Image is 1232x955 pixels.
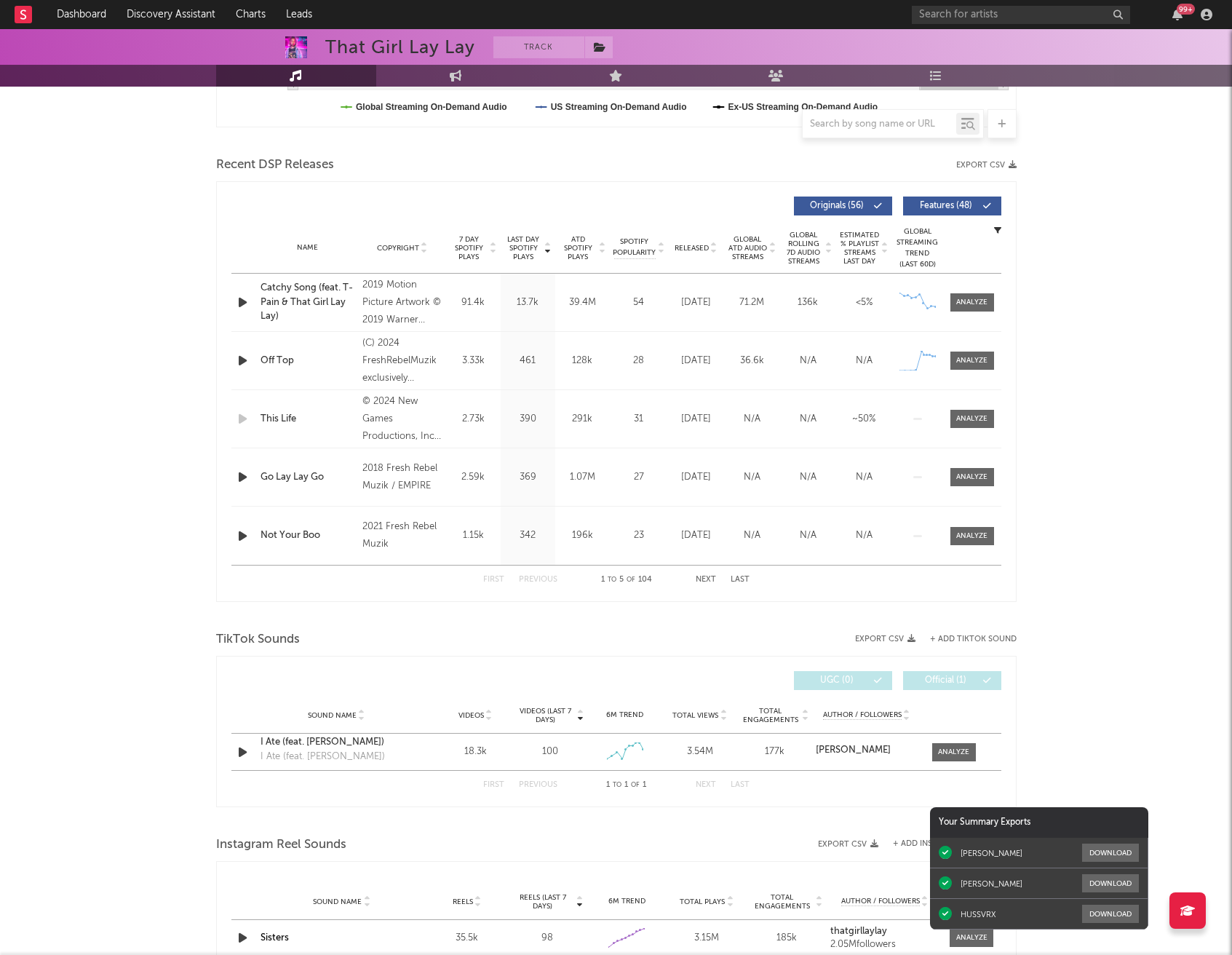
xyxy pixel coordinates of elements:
[261,281,356,324] div: Catchy Song (feat. T-Pain & That Girl Lay Lay)
[855,635,915,643] button: Export CSV
[728,412,776,427] div: N/A
[1082,844,1139,862] button: Download
[362,460,442,495] div: 2018 Fresh Rebel Muzik / EMPIRE
[672,711,718,720] span: Total Views
[216,836,346,854] span: Instagram Reel Sounds
[504,235,543,261] span: Last Day Spotify Plays
[670,931,743,946] div: 3.15M
[784,528,832,543] div: N/A
[559,235,597,261] span: ATD Spotify Plays
[750,931,823,946] div: 185k
[504,296,552,310] div: 13.7k
[1177,4,1195,15] div: 99 +
[728,354,776,368] div: 36.6k
[672,354,720,368] div: [DATE]
[680,897,725,906] span: Total Plays
[613,412,664,427] div: 31
[915,635,1017,643] button: + Add TikTok Sound
[442,745,509,759] div: 18.3k
[450,470,497,485] div: 2.59k
[741,707,800,724] span: Total Engagements
[450,528,497,543] div: 1.15k
[840,528,889,543] div: N/A
[1082,874,1139,892] button: Download
[587,777,667,794] div: 1 1 1
[961,879,1022,889] div: [PERSON_NAME]
[1082,905,1139,923] button: Download
[840,412,889,427] div: ~ 50 %
[325,36,475,58] div: That Girl Lay Lay
[794,671,892,690] button: UGC(0)
[493,36,584,58] button: Track
[450,296,497,310] div: 91.4k
[930,807,1148,838] div: Your Summary Exports
[893,840,1017,848] button: + Add Instagram Reel Sound
[431,931,504,946] div: 35.5k
[784,231,824,266] span: Global Rolling 7D Audio Streams
[362,335,442,387] div: (C) 2024 FreshRebelMuzik exclusively licensed to Beatroot LLC
[516,707,575,724] span: Videos (last 7 days)
[728,296,776,310] div: 71.2M
[840,296,889,310] div: <5%
[961,909,996,919] div: HUSSVRX
[559,354,606,368] div: 128k
[613,237,656,258] span: Spotify Popularity
[377,244,419,253] span: Copyright
[261,470,356,485] a: Go Lay Lay Go
[731,781,750,789] button: Last
[672,412,720,427] div: [DATE]
[903,197,1001,215] button: Features(48)
[356,102,507,112] text: Global Streaming On-Demand Audio
[450,354,497,368] div: 3.33k
[696,576,716,584] button: Next
[613,528,664,543] div: 23
[504,528,552,543] div: 342
[261,528,356,543] a: Not Your Boo
[519,781,557,789] button: Previous
[830,940,939,950] div: 2.05M followers
[504,354,552,368] div: 461
[613,296,664,310] div: 54
[362,393,442,445] div: © 2024 New Games Productions, Inc., an affiliated company of Paramount Global, under exclusive li...
[613,470,664,485] div: 27
[750,893,814,911] span: Total Engagements
[587,571,667,589] div: 1 5 104
[308,711,357,720] span: Sound Name
[818,840,878,849] button: Export CSV
[608,576,616,583] span: to
[261,242,356,253] div: Name
[741,745,808,759] div: 177k
[823,710,902,720] span: Author / Followers
[731,576,750,584] button: Last
[1172,9,1183,20] button: 99+
[216,631,300,649] span: TikTok Sounds
[511,931,584,946] div: 98
[840,231,880,266] span: Estimated % Playlist Streams Last Day
[728,102,878,112] text: Ex-US Streaming On-Demand Audio
[896,226,939,270] div: Global Streaming Trend (Last 60D)
[362,518,442,553] div: 2021 Fresh Rebel Muzik
[261,735,413,750] a: I Ate (feat. [PERSON_NAME])
[504,470,552,485] div: 369
[627,576,635,583] span: of
[784,470,832,485] div: N/A
[878,840,1017,848] div: + Add Instagram Reel Sound
[803,676,870,685] span: UGC ( 0 )
[728,528,776,543] div: N/A
[666,745,734,759] div: 3.54M
[840,354,889,368] div: N/A
[261,354,356,368] div: Off Top
[591,710,659,721] div: 6M Trend
[784,354,832,368] div: N/A
[913,676,979,685] span: Official ( 1 )
[261,412,356,427] a: This Life
[903,671,1001,690] button: Official(1)
[803,202,870,210] span: Originals ( 56 )
[511,893,575,911] span: Reels (last 7 days)
[559,528,606,543] div: 196k
[672,528,720,543] div: [DATE]
[816,745,917,756] a: [PERSON_NAME]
